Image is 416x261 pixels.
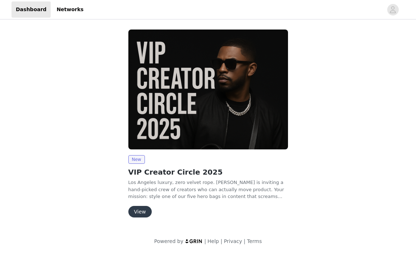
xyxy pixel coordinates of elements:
div: avatar [389,4,396,15]
span: | [204,238,206,244]
img: logo [185,239,203,243]
a: Networks [52,1,88,18]
h2: VIP Creator Circle 2025 [128,167,288,177]
span: | [244,238,246,244]
button: View [128,206,152,217]
span: New [128,155,145,164]
a: Help [207,238,219,244]
a: Dashboard [12,1,51,18]
span: | [220,238,222,244]
a: Privacy [224,238,242,244]
img: Tote&Carry [128,30,288,149]
a: Terms [247,238,262,244]
p: Los Angeles luxury, zero velvet rope. [PERSON_NAME] is inviting a hand-picked crew of creators wh... [128,179,288,200]
span: Powered by [154,238,183,244]
a: View [128,209,152,215]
